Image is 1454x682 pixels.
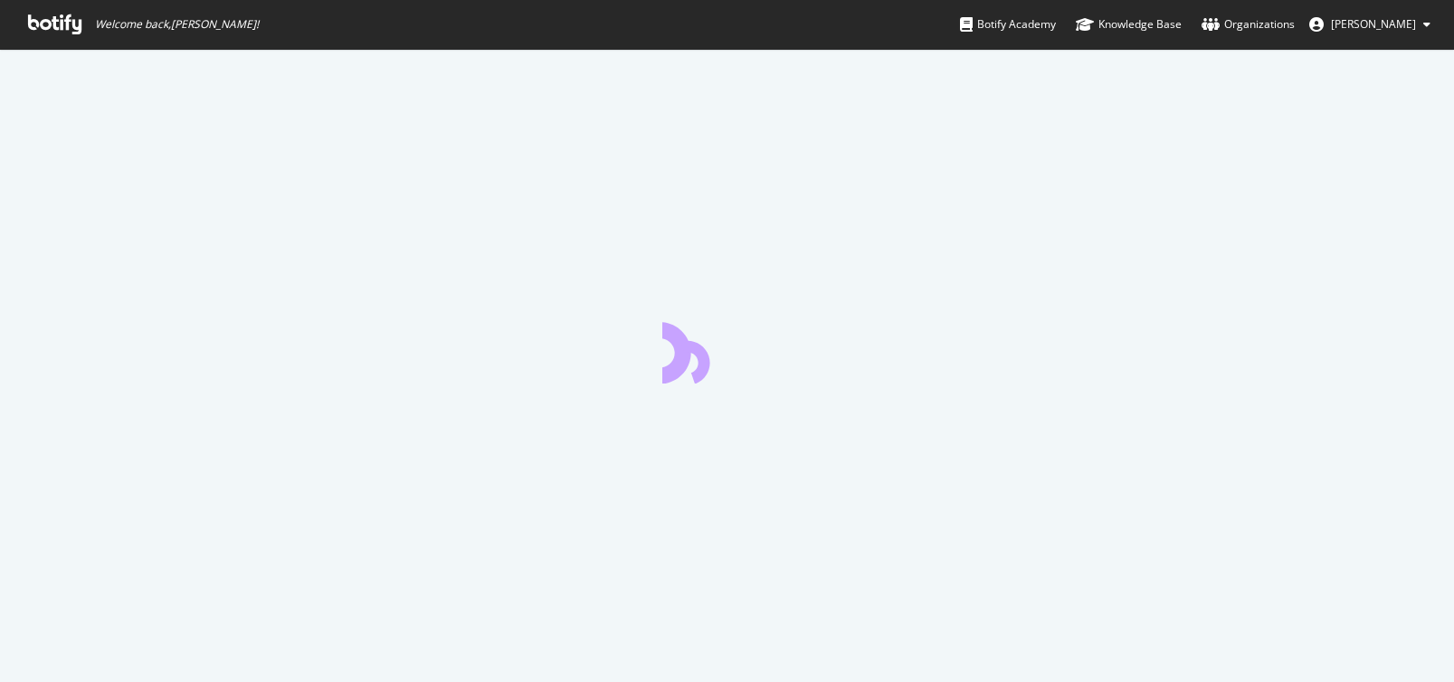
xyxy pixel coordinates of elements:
span: Juan Lesmes [1331,16,1416,32]
div: Botify Academy [960,15,1056,33]
div: animation [662,318,793,384]
div: Organizations [1202,15,1295,33]
button: [PERSON_NAME] [1295,10,1445,39]
div: Knowledge Base [1076,15,1182,33]
span: Welcome back, [PERSON_NAME] ! [95,17,259,32]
